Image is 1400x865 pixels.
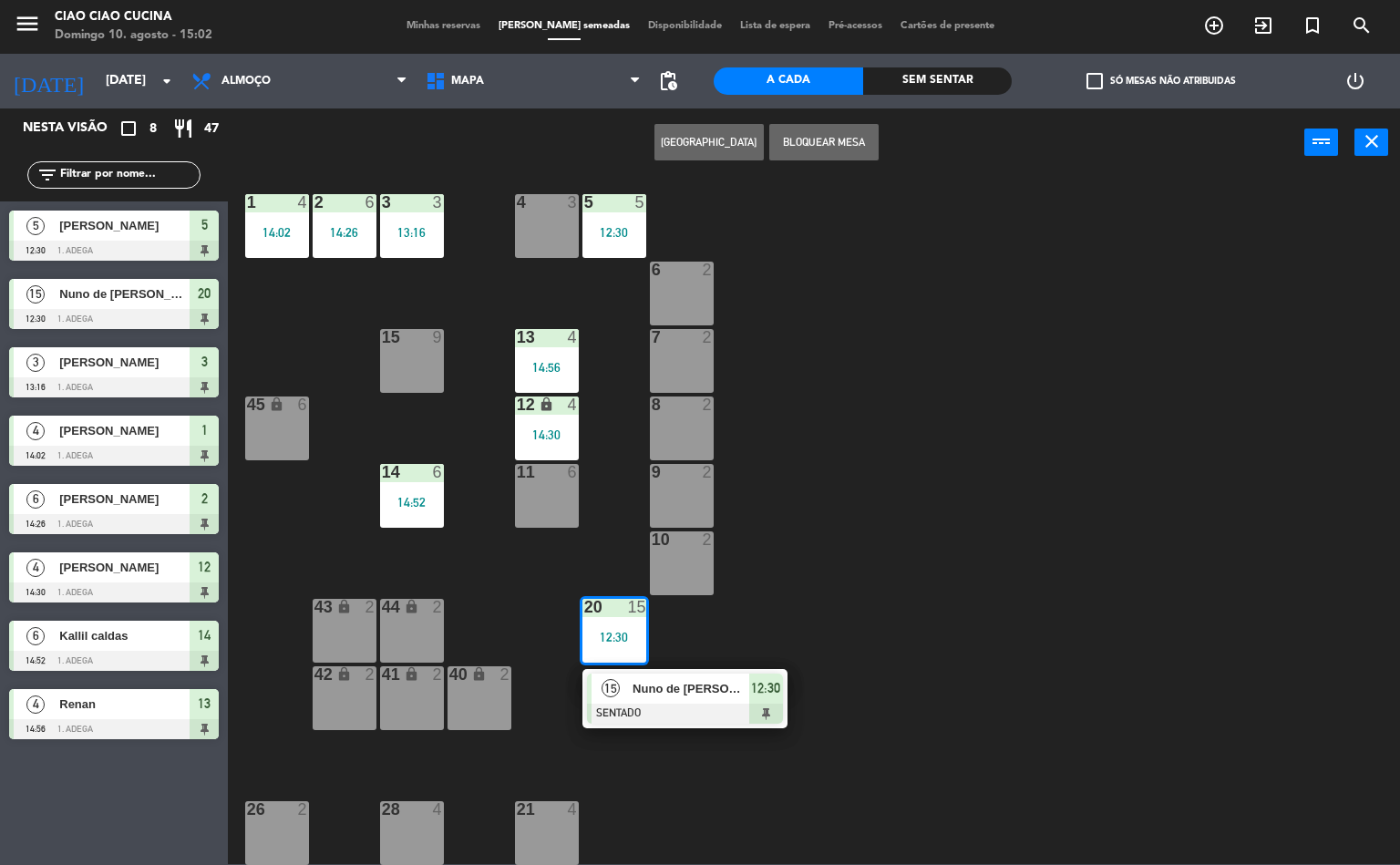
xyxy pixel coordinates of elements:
div: Ciao Ciao Cucina [55,8,212,26]
i: power_settings_new [1344,70,1366,92]
div: 4 [568,329,579,345]
i: lock [471,666,487,682]
div: 15 [628,599,646,615]
div: 7 [652,329,653,345]
div: 43 [314,599,315,615]
i: lock [404,666,419,682]
div: 13 [517,329,518,345]
div: 4 [517,194,518,211]
span: 2 [201,488,208,510]
i: arrow_drop_down [156,70,178,92]
div: A cada [714,67,863,95]
span: pending_actions [657,70,679,92]
div: 12:30 [582,631,646,644]
div: 6 [568,464,579,480]
span: Disponibilidade [639,21,731,31]
div: 9 [652,464,653,480]
span: [PERSON_NAME] semeadas [489,21,639,31]
i: exit_to_app [1252,15,1274,36]
span: 5 [201,214,208,236]
button: [GEOGRAPHIC_DATA] [654,124,764,160]
div: 4 [568,801,579,818]
div: 14:56 [515,361,579,374]
div: 44 [382,599,383,615]
span: 12:30 [751,677,780,699]
span: 15 [26,285,45,304]
span: 20 [198,283,211,304]
span: Cartões de presente [891,21,1004,31]
div: 10 [652,531,653,548]
i: turned_in_not [1302,15,1323,36]
span: 1 [201,419,208,441]
div: 14:52 [380,496,444,509]
span: Nuno de [PERSON_NAME] [633,679,749,698]
span: 6 [26,627,45,645]
div: 41 [382,666,383,683]
span: 5 [26,217,45,235]
i: lock [336,599,352,614]
div: 2 [703,262,714,278]
div: 11 [517,464,518,480]
span: [PERSON_NAME] [59,216,190,235]
div: 3 [568,194,579,211]
div: 2 [365,666,376,683]
div: 5 [635,194,646,211]
span: Almoço [221,75,271,88]
div: 2 [703,329,714,345]
div: 3 [382,194,383,211]
div: 2 [298,801,309,818]
div: Sem sentar [863,67,1013,95]
span: Kallil caldas [59,626,190,645]
i: lock [336,666,352,682]
span: 8 [149,118,157,139]
i: lock [269,396,284,412]
div: Domingo 10. agosto - 15:02 [55,26,212,45]
div: 2 [703,531,714,548]
button: power_input [1304,129,1338,156]
i: close [1361,130,1383,152]
span: Renan [59,695,190,714]
div: 4 [433,801,444,818]
div: 45 [247,396,248,413]
div: 2 [365,599,376,615]
div: 14 [382,464,383,480]
div: 2 [500,666,511,683]
div: 12:30 [582,226,646,239]
div: 15 [382,329,383,345]
span: 4 [26,559,45,577]
span: Nuno de [PERSON_NAME] [59,284,190,304]
div: 2 [314,194,315,211]
div: 14:26 [313,226,376,239]
i: lock [404,599,419,614]
div: 6 [298,396,309,413]
div: 4 [568,396,579,413]
i: filter_list [36,164,58,186]
div: 40 [449,666,450,683]
label: Só mesas não atribuidas [1086,73,1236,89]
span: check_box_outline_blank [1086,73,1103,89]
div: 2 [433,599,444,615]
div: 26 [247,801,248,818]
span: [PERSON_NAME] [59,558,190,577]
i: search [1351,15,1373,36]
div: 13:16 [380,226,444,239]
span: 3 [26,354,45,372]
span: [PERSON_NAME] [59,489,190,509]
div: 6 [365,194,376,211]
span: [PERSON_NAME] [59,421,190,440]
div: 6 [652,262,653,278]
i: add_circle_outline [1203,15,1225,36]
span: [PERSON_NAME] [59,353,190,372]
i: menu [14,10,41,37]
span: 4 [26,695,45,714]
div: 14:30 [515,428,579,441]
span: 47 [204,118,219,139]
i: crop_square [118,118,139,139]
span: 4 [26,422,45,440]
div: 6 [433,464,444,480]
span: Pré-acessos [819,21,891,31]
span: 3 [201,351,208,373]
i: power_input [1311,130,1333,152]
div: 2 [703,396,714,413]
span: Minhas reservas [397,21,489,31]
